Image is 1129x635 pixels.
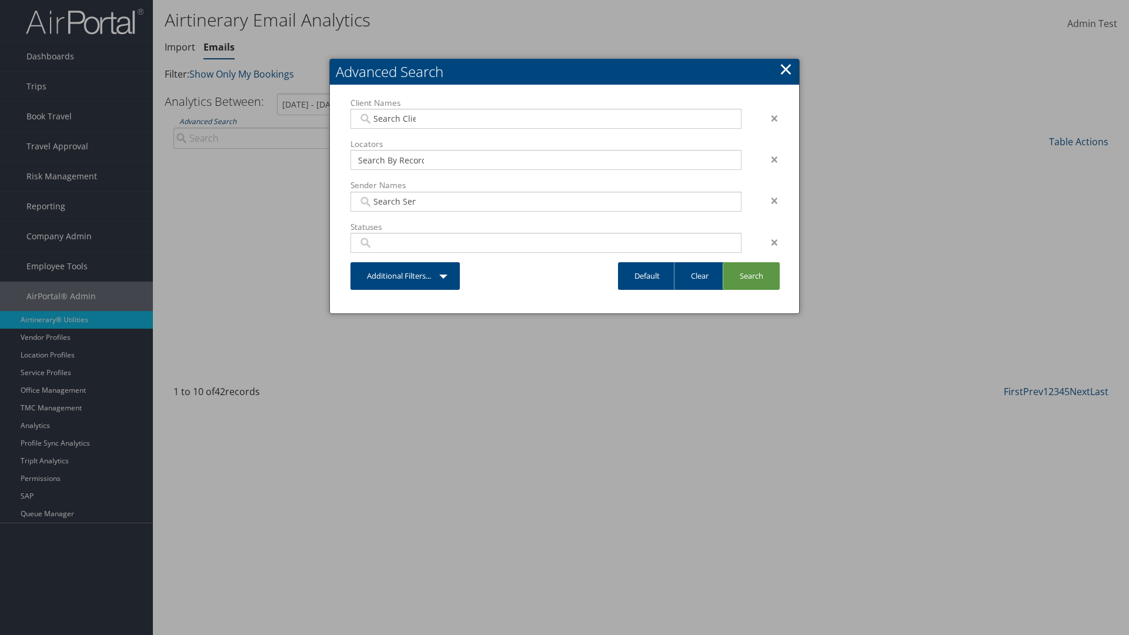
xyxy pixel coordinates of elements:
[350,179,741,191] label: Sender Names
[330,59,799,85] h2: Advanced Search
[750,152,787,166] div: ×
[618,262,676,290] a: Default
[750,235,787,249] div: ×
[750,111,787,125] div: ×
[350,262,460,290] a: Additional Filters...
[350,138,741,150] label: Locators
[750,193,787,208] div: ×
[723,262,780,290] a: Search
[358,154,424,166] input: Search By Record Locator
[350,221,741,233] label: Statuses
[358,196,424,208] input: Search Sender
[674,262,725,290] a: Clear
[779,57,793,81] a: Close
[350,97,741,109] label: Client Names
[358,113,424,125] input: Search Client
